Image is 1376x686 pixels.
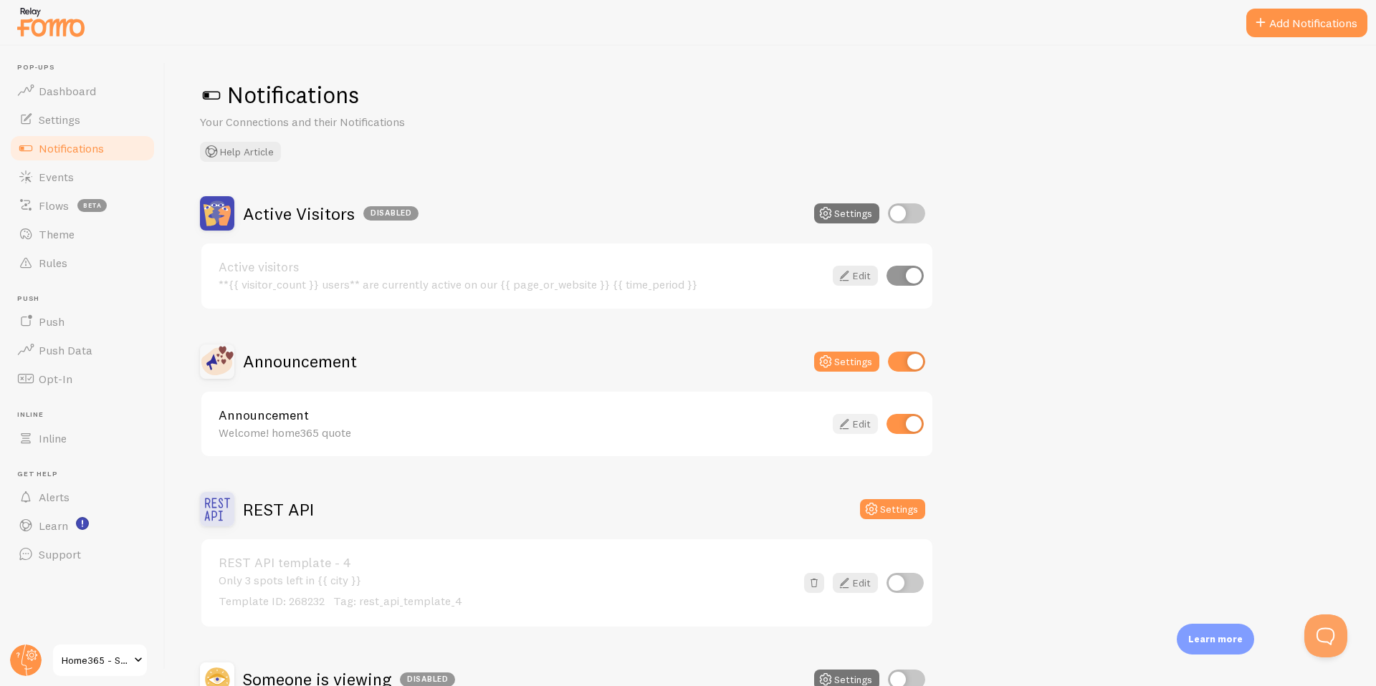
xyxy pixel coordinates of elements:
h2: REST API [243,498,314,521]
div: Only 3 spots left in {{ city }} [219,574,795,609]
a: Settings [9,105,156,134]
a: Announcement [219,409,824,422]
span: Flows [39,198,69,213]
span: Push Data [39,343,92,357]
div: Disabled [363,206,419,221]
img: REST API [200,492,234,526]
span: Inline [39,431,67,445]
a: Inline [9,424,156,453]
span: Events [39,170,74,184]
a: Learn [9,511,156,540]
a: Push [9,307,156,336]
a: Support [9,540,156,569]
img: fomo-relay-logo-orange.svg [15,4,87,40]
span: Notifications [39,141,104,155]
a: Opt-In [9,364,156,393]
a: Dashboard [9,77,156,105]
button: Settings [814,352,879,372]
span: Dashboard [39,84,96,98]
a: Notifications [9,134,156,163]
h2: Active Visitors [243,203,419,225]
span: beta [77,199,107,212]
iframe: Help Scout Beacon - Open [1304,614,1347,657]
a: Flows beta [9,191,156,220]
button: Settings [860,499,925,519]
a: Theme [9,220,156,248]
span: Alerts [39,490,70,504]
a: Rules [9,248,156,277]
h2: Announcement [243,350,357,372]
div: **{{ visitor_count }} users** are currently active on our {{ page_or_website }} {{ time_period }} [219,278,824,291]
h1: Notifications [200,80,1342,110]
a: Active visitors [219,261,824,274]
a: REST API template - 4 [219,556,795,569]
span: Rules [39,256,67,270]
div: Welcome! home365 quote [219,426,824,439]
span: Settings [39,112,80,127]
a: Events [9,163,156,191]
a: Push Data [9,336,156,364]
a: Edit [833,573,878,593]
a: Edit [833,266,878,286]
p: Your Connections and their Notifications [200,114,544,130]
button: Help Article [200,142,281,162]
span: Push [39,314,64,329]
p: Learn more [1188,632,1243,646]
div: Learn more [1177,624,1254,654]
span: Learn [39,518,68,533]
span: Get Help [17,470,156,479]
span: Theme [39,227,75,241]
img: Announcement [200,344,234,379]
svg: <p>Watch New Feature Tutorials!</p> [76,517,89,530]
span: Pop-ups [17,63,156,72]
span: Template ID: 268232 [219,594,325,608]
span: Inline [17,410,156,420]
img: Active Visitors [200,196,234,231]
a: Alerts [9,483,156,511]
span: Push [17,294,156,304]
span: Home365 - STG [62,652,130,669]
span: Opt-In [39,372,72,386]
span: Tag: rest_api_template_4 [333,594,462,608]
span: Support [39,547,81,561]
button: Settings [814,203,879,223]
a: Edit [833,414,878,434]
a: Home365 - STG [52,643,148,677]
